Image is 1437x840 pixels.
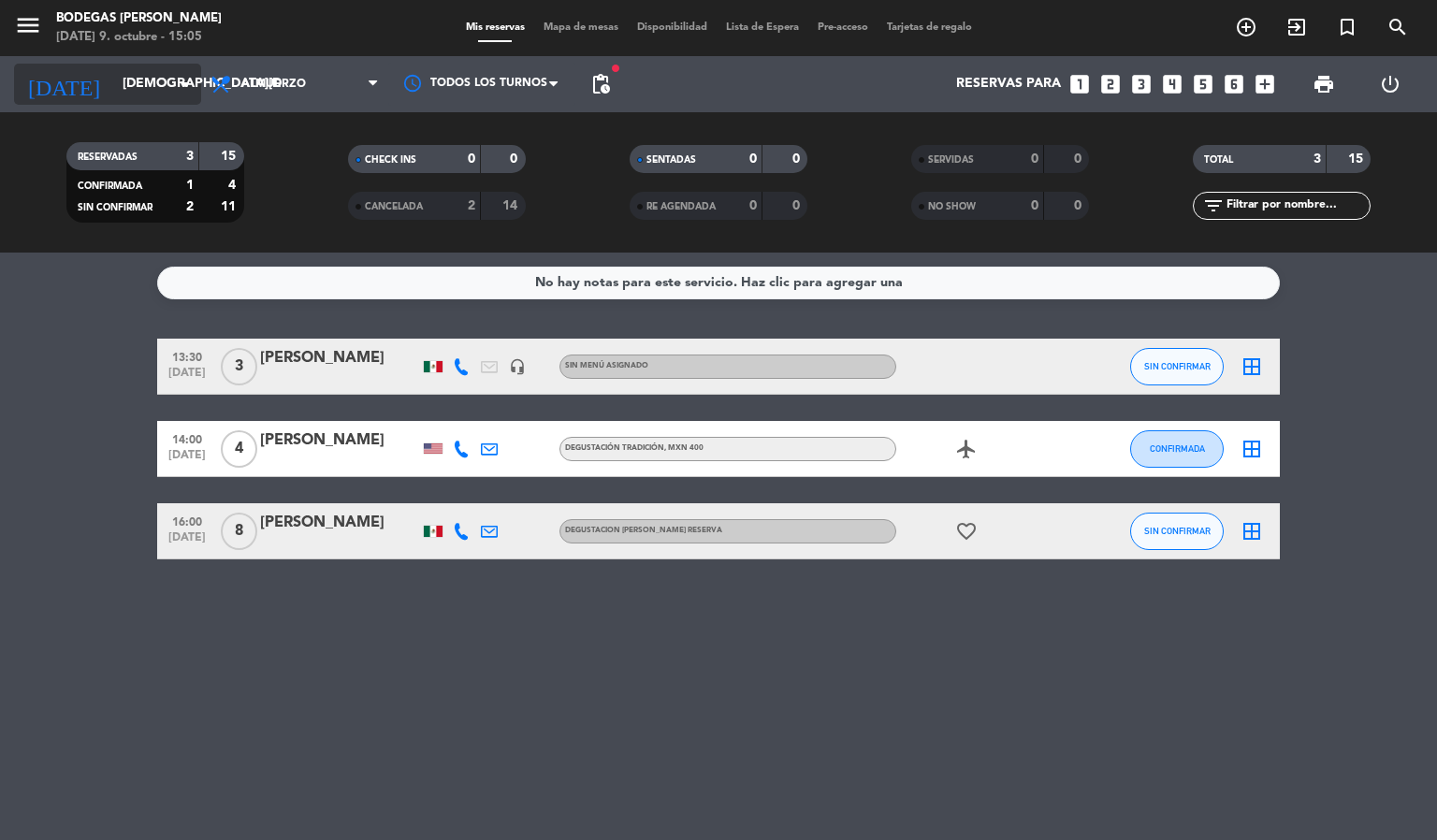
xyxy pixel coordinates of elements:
span: NO SHOW [928,202,976,211]
span: RE AGENDADA [646,202,716,211]
span: 3 [221,348,257,385]
span: print [1313,73,1335,95]
i: looks_6 [1222,72,1246,96]
i: border_all [1241,355,1263,378]
i: airplanemode_active [955,438,978,460]
span: [DATE] [164,531,210,553]
div: LOG OUT [1357,56,1423,112]
i: border_all [1241,438,1263,460]
i: arrow_drop_down [174,73,196,95]
span: DEGUSTACIÓN TRADICIÓN [565,444,704,452]
span: 8 [221,513,257,550]
span: TOTAL [1204,155,1233,165]
span: Reservas para [956,77,1061,92]
strong: 0 [749,199,757,212]
span: fiber_manual_record [610,63,621,74]
div: [PERSON_NAME] [260,428,419,453]
strong: 1 [186,179,194,192]
span: [DATE] [164,367,210,388]
i: exit_to_app [1285,16,1308,38]
div: Bodegas [PERSON_NAME] [56,9,222,28]
strong: 4 [228,179,239,192]
strong: 14 [502,199,521,212]
span: 4 [221,430,257,468]
span: RESERVADAS [78,152,138,162]
span: SIN CONFIRMAR [78,203,152,212]
i: favorite_border [955,520,978,543]
i: power_settings_new [1379,73,1401,95]
span: SERVIDAS [928,155,974,165]
strong: 0 [1031,152,1038,166]
span: [DATE] [164,449,210,471]
button: CONFIRMADA [1130,430,1224,468]
strong: 0 [749,152,757,166]
span: pending_actions [589,73,612,95]
strong: 3 [186,150,194,163]
div: [PERSON_NAME] [260,511,419,535]
span: Disponibilidad [628,22,717,33]
strong: 0 [1074,199,1085,212]
i: add_box [1253,72,1277,96]
i: border_all [1241,520,1263,543]
span: CONFIRMADA [1150,443,1205,454]
span: CANCELADA [365,202,423,211]
strong: 3 [1314,152,1321,166]
span: Lista de Espera [717,22,808,33]
div: [DATE] 9. octubre - 15:05 [56,28,222,47]
strong: 0 [792,199,804,212]
span: Almuerzo [241,78,306,91]
span: CONFIRMADA [78,181,142,191]
span: Pre-acceso [808,22,878,33]
i: headset_mic [509,358,526,375]
span: , MXN 400 [664,444,704,452]
strong: 15 [1348,152,1367,166]
i: [DATE] [14,64,113,105]
strong: 11 [221,200,239,213]
span: 16:00 [164,510,210,531]
span: Mis reservas [457,22,534,33]
strong: 2 [468,199,475,212]
strong: 0 [468,152,475,166]
i: add_circle_outline [1235,16,1257,38]
div: No hay notas para este servicio. Haz clic para agregar una [535,272,903,294]
i: looks_4 [1160,72,1184,96]
i: menu [14,11,42,39]
span: DEGUSTACION [PERSON_NAME] RESERVA [565,527,722,534]
span: Sin menú asignado [565,362,648,369]
span: 14:00 [164,427,210,449]
strong: 15 [221,150,239,163]
span: SIN CONFIRMAR [1144,526,1211,536]
i: looks_two [1098,72,1123,96]
div: [PERSON_NAME] [260,346,419,370]
span: Mapa de mesas [534,22,628,33]
span: SIN CONFIRMAR [1144,361,1211,371]
strong: 0 [1074,152,1085,166]
button: menu [14,11,42,46]
span: Tarjetas de regalo [878,22,981,33]
i: search [1386,16,1409,38]
strong: 2 [186,200,194,213]
button: SIN CONFIRMAR [1130,348,1224,385]
strong: 0 [1031,199,1038,212]
strong: 0 [792,152,804,166]
span: CHECK INS [365,155,416,165]
span: 13:30 [164,345,210,367]
input: Filtrar por nombre... [1225,196,1370,216]
i: looks_5 [1191,72,1215,96]
button: SIN CONFIRMAR [1130,513,1224,550]
i: filter_list [1202,195,1225,217]
strong: 0 [510,152,521,166]
i: looks_3 [1129,72,1154,96]
i: looks_one [1067,72,1092,96]
span: SENTADAS [646,155,696,165]
i: turned_in_not [1336,16,1358,38]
